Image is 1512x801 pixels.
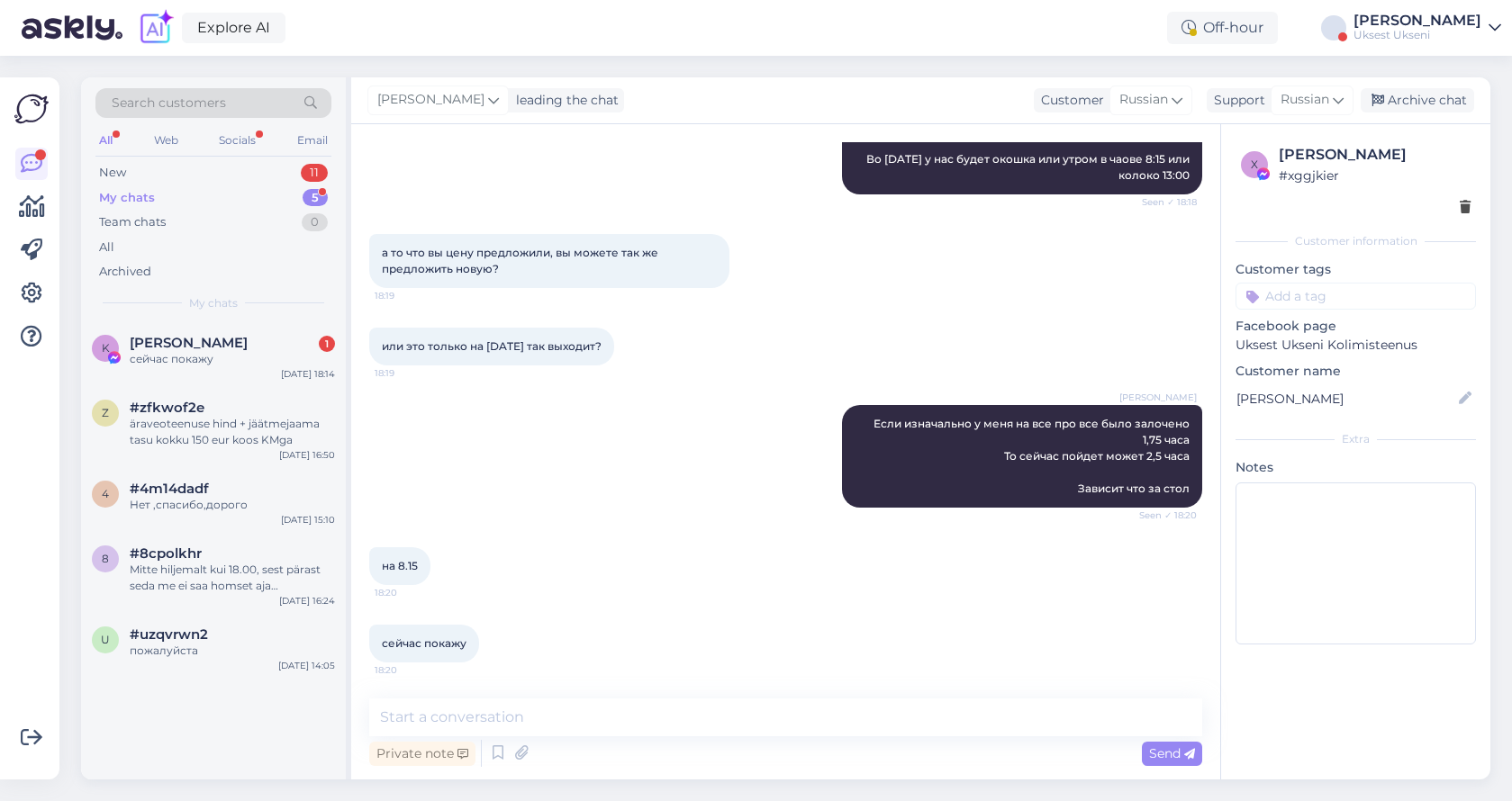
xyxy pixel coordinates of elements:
div: Socials [215,129,259,152]
span: z [102,406,109,419]
div: [PERSON_NAME] [1279,144,1471,166]
span: #8cpolkhr [130,545,202,562]
div: Uksest Ukseni [1354,28,1481,42]
span: на 8.15 [382,559,418,572]
div: пожалуйста [130,643,335,659]
span: Russian [1119,90,1168,110]
span: 8 [102,552,109,565]
div: сейчас покажу [130,351,335,367]
div: leading the chat [509,91,619,110]
span: Kirill Sevtsenko [130,335,248,351]
div: [DATE] 15:10 [281,513,335,526]
div: Customer information [1236,233,1476,249]
div: Archive chat [1361,88,1474,112]
input: Add name [1236,389,1455,409]
div: Extra [1236,431,1476,447]
div: 5 [303,189,328,207]
div: [PERSON_NAME] [1354,13,1481,28]
span: Если изначально у меня на все про все было залочено 1,75 часа То сейчас пойдет может 2,5 часа Зав... [874,417,1192,495]
div: Нет ,спасибо,дорого [130,497,335,513]
span: x [1251,157,1258,171]
p: Uksest Ukseni Kolimisteenus [1236,336,1476,355]
span: [PERSON_NAME] [1119,391,1197,404]
span: 18:19 [375,289,442,302]
p: Notes [1236,458,1476,477]
a: Explore AI [182,13,285,43]
span: #4m14dadf [130,481,209,497]
div: 0 [302,213,328,231]
div: [DATE] 14:05 [278,659,335,672]
div: Support [1207,91,1265,110]
span: My chats [189,295,238,311]
div: 1 [319,336,335,352]
span: Send [1149,745,1195,761]
div: [DATE] 16:24 [279,594,335,607]
div: Customer [1034,91,1104,110]
img: explore-ai [137,9,175,47]
div: [DATE] 18:14 [281,367,335,381]
span: Russian [1281,90,1329,110]
span: 4 [102,487,109,500]
span: 18:20 [375,586,442,599]
div: [DATE] 16:50 [279,448,335,462]
span: а то что вы цену предложили, вы можете так же предложить новую? [382,246,661,275]
span: Seen ✓ 18:20 [1129,508,1197,522]
span: сейчас покажу [382,636,466,650]
span: u [101,633,110,646]
div: äraveoteenuse hind + jäätmejaama tasu kokku 150 eur koos KMga [130,416,335,448]
div: Web [150,129,182,152]
span: Seen ✓ 18:18 [1129,195,1197,209]
a: [PERSON_NAME]Uksest Ukseni [1354,13,1501,42]
span: [PERSON_NAME] [377,90,484,110]
span: #zfkwof2e [130,400,204,416]
div: # xggjkier [1279,166,1471,185]
div: Team chats [99,213,166,231]
p: Facebook page [1236,317,1476,336]
div: Email [294,129,331,152]
div: Archived [99,263,151,281]
div: 11 [301,164,328,182]
div: All [95,129,116,152]
span: 18:19 [375,366,442,380]
div: New [99,164,126,182]
span: Search customers [112,94,226,112]
input: Add a tag [1236,283,1476,310]
img: Askly Logo [14,92,49,126]
div: Private note [369,742,475,766]
span: или это только на [DATE] так выходит? [382,339,602,353]
span: #uzqvrwn2 [130,626,208,643]
span: K [102,341,110,355]
div: My chats [99,189,155,207]
div: Off-hour [1167,12,1278,44]
p: Customer name [1236,362,1476,381]
div: Mitte hiljemalt kui 18.00, sest pärast seda me ei saa homset aja garanteerida [130,562,335,594]
div: All [99,238,114,256]
span: 18:20 [375,663,442,677]
p: Customer tags [1236,260,1476,279]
